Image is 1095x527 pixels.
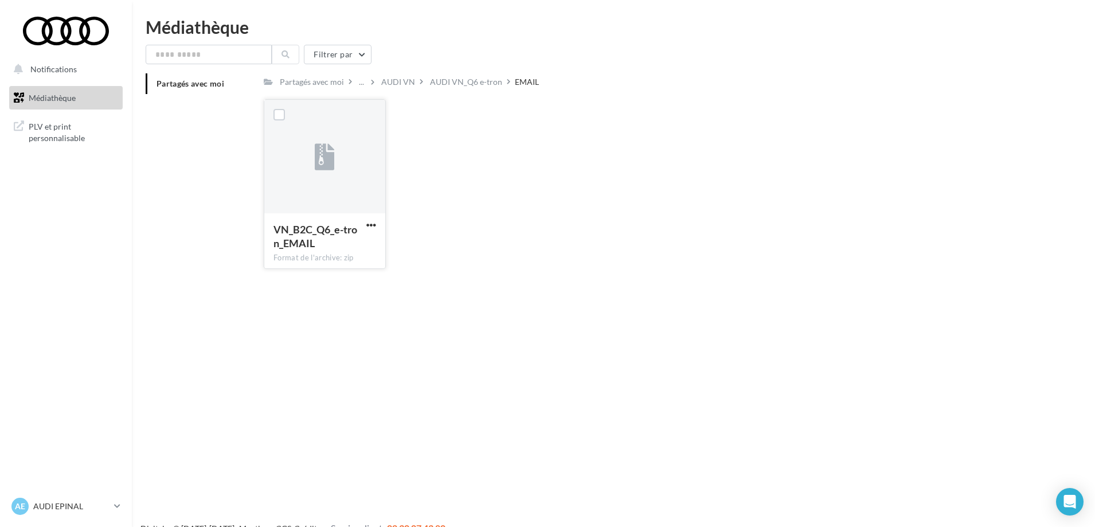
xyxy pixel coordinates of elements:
span: PLV et print personnalisable [29,119,118,143]
div: AUDI VN_Q6 e-tron [430,76,502,88]
div: Format de l'archive: zip [273,253,376,263]
div: Open Intercom Messenger [1056,488,1084,516]
button: Notifications [7,57,120,81]
a: AE AUDI EPINAL [9,495,123,517]
p: AUDI EPINAL [33,501,109,512]
div: ... [357,74,366,90]
a: Médiathèque [7,86,125,110]
span: Médiathèque [29,93,76,103]
div: AUDI VN [381,76,415,88]
span: Partagés avec moi [157,79,224,88]
a: PLV et print personnalisable [7,114,125,148]
span: VN_B2C_Q6_e-tron_EMAIL [273,223,357,249]
div: Médiathèque [146,18,1081,36]
div: Partagés avec moi [280,76,344,88]
button: Filtrer par [304,45,371,64]
div: EMAIL [515,76,539,88]
span: Notifications [30,64,77,74]
span: AE [15,501,25,512]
